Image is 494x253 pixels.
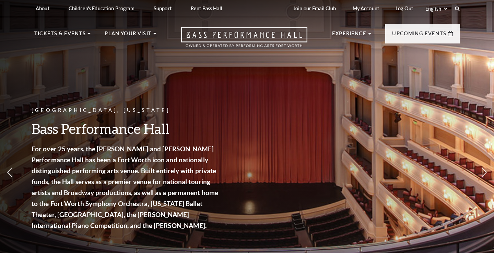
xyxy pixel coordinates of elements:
p: Plan Your Visit [105,29,152,42]
p: Upcoming Events [392,29,446,42]
p: About [36,5,49,11]
p: Experience [332,29,366,42]
p: Children's Education Program [69,5,134,11]
p: Support [154,5,172,11]
select: Select: [424,5,448,12]
p: Rent Bass Hall [191,5,222,11]
h3: Bass Performance Hall [32,120,220,137]
strong: For over 25 years, the [PERSON_NAME] and [PERSON_NAME] Performance Hall has been a Fort Worth ico... [32,145,218,229]
p: Tickets & Events [34,29,86,42]
p: [GEOGRAPHIC_DATA], [US_STATE] [32,106,220,115]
